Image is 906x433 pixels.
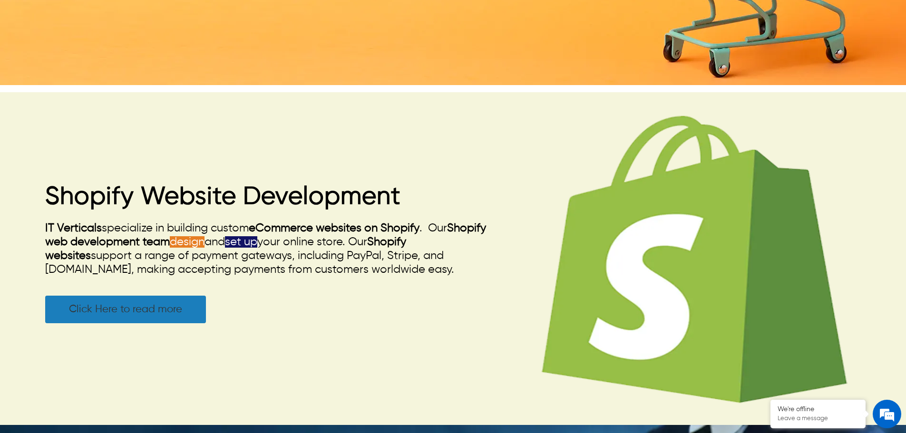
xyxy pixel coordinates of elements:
[45,221,490,277] div: specialize in building custom . Our and your online store. Our support a range of payment gateway...
[778,415,858,423] p: Leave a message
[45,222,102,234] a: IT Verticals
[75,249,121,256] em: Driven by SalesIQ
[16,57,40,62] img: logo_Zg8I0qSkbAqR2WFHt3p6CTuqpyXMFPubPcD2OT02zFN43Cy9FUNNG3NEPhM_Q1qe_.png
[156,5,179,28] div: Minimize live chat window
[20,120,166,216] span: We are offline. Please leave us a message.
[170,236,205,248] span: design
[66,250,72,255] img: salesiqlogo_leal7QplfZFryJ6FIlVepeu7OftD7mt8q6exU6-34PB8prfIgodN67KcxXM9Y7JQ_.png
[778,405,858,414] div: We're offline
[139,293,173,306] em: Submit
[225,236,257,248] span: set up
[5,260,181,293] textarea: Type your message and click 'Submit'
[249,222,419,234] a: eCommerce websites on Shopify
[45,296,206,323] a: Click Here to read more
[528,92,861,425] img: itvert-shopify-website-development.png
[49,53,160,66] div: Leave a message
[45,185,401,210] a: Shopify Website Development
